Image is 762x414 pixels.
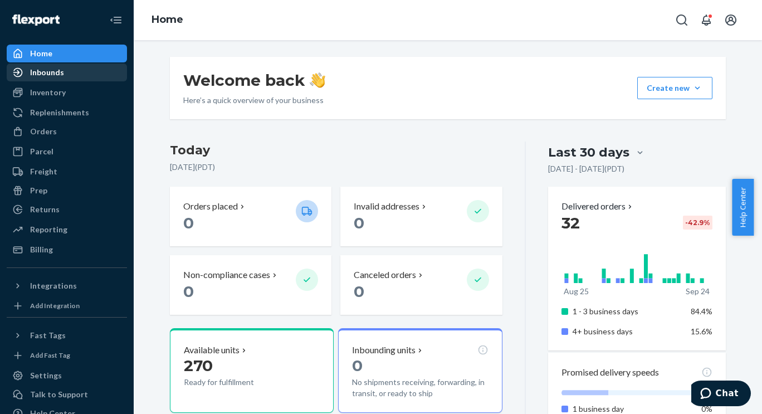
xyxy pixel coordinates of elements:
p: Ready for fulfillment [184,377,287,388]
p: Non-compliance cases [183,269,270,281]
a: Inventory [7,84,127,101]
a: Home [7,45,127,62]
button: Invalid addresses 0 [340,187,502,246]
a: Inbounds [7,64,127,81]
div: Returns [30,204,60,215]
div: Fast Tags [30,330,66,341]
p: Orders placed [183,200,238,213]
a: Prep [7,182,127,199]
p: Inbounding units [352,344,416,357]
span: 270 [184,356,213,375]
button: Create new [637,77,712,99]
span: 0% [701,404,712,413]
ol: breadcrumbs [143,4,192,36]
button: Integrations [7,277,127,295]
button: Inbounding units0No shipments receiving, forwarding, in transit, or ready to ship [338,328,502,413]
span: 32 [561,213,580,232]
button: Non-compliance cases 0 [170,255,331,315]
a: Add Fast Tag [7,349,127,362]
div: Add Integration [30,301,80,310]
div: Billing [30,244,53,255]
div: Replenishments [30,107,89,118]
span: 84.4% [691,306,712,316]
span: 0 [354,213,364,232]
a: Add Integration [7,299,127,313]
button: Open account menu [720,9,742,31]
div: Reporting [30,224,67,235]
p: Sep 24 [686,286,710,297]
a: Orders [7,123,127,140]
p: 4+ business days [573,326,682,337]
div: Settings [30,370,62,381]
button: Delivered orders [561,200,634,213]
p: [DATE] ( PDT ) [170,162,502,173]
div: Last 30 days [548,144,629,161]
span: 0 [183,282,194,301]
div: Orders [30,126,57,137]
p: 1 - 3 business days [573,306,682,317]
a: Home [152,13,183,26]
a: Returns [7,201,127,218]
p: Available units [184,344,240,357]
p: Here’s a quick overview of your business [183,95,325,106]
iframe: Opens a widget where you can chat to one of our agents [691,381,751,408]
div: Inbounds [30,67,64,78]
a: Freight [7,163,127,181]
a: Replenishments [7,104,127,121]
button: Close Navigation [105,9,127,31]
div: Prep [30,185,47,196]
button: Fast Tags [7,327,127,344]
p: Invalid addresses [354,200,419,213]
button: Open notifications [695,9,717,31]
span: 0 [354,282,364,301]
img: Flexport logo [12,14,60,26]
a: Parcel [7,143,127,160]
div: Home [30,48,52,59]
button: Talk to Support [7,386,127,403]
button: Available units270Ready for fulfillment [170,328,334,413]
div: Integrations [30,280,77,291]
img: hand-wave emoji [310,72,325,88]
span: 15.6% [691,327,712,336]
a: Settings [7,367,127,384]
h1: Welcome back [183,70,325,90]
div: Inventory [30,87,66,98]
button: Open Search Box [671,9,693,31]
p: Canceled orders [354,269,416,281]
a: Reporting [7,221,127,238]
a: Billing [7,241,127,259]
p: Promised delivery speeds [561,366,659,379]
span: 0 [352,356,363,375]
p: [DATE] - [DATE] ( PDT ) [548,163,624,174]
div: Add Fast Tag [30,350,70,360]
div: -42.9 % [683,216,712,230]
div: Freight [30,166,57,177]
button: Help Center [732,179,754,236]
button: Canceled orders 0 [340,255,502,315]
span: 0 [183,213,194,232]
h3: Today [170,142,502,159]
div: Talk to Support [30,389,88,400]
button: Orders placed 0 [170,187,331,246]
p: No shipments receiving, forwarding, in transit, or ready to ship [352,377,488,399]
div: Parcel [30,146,53,157]
p: Aug 25 [564,286,589,297]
